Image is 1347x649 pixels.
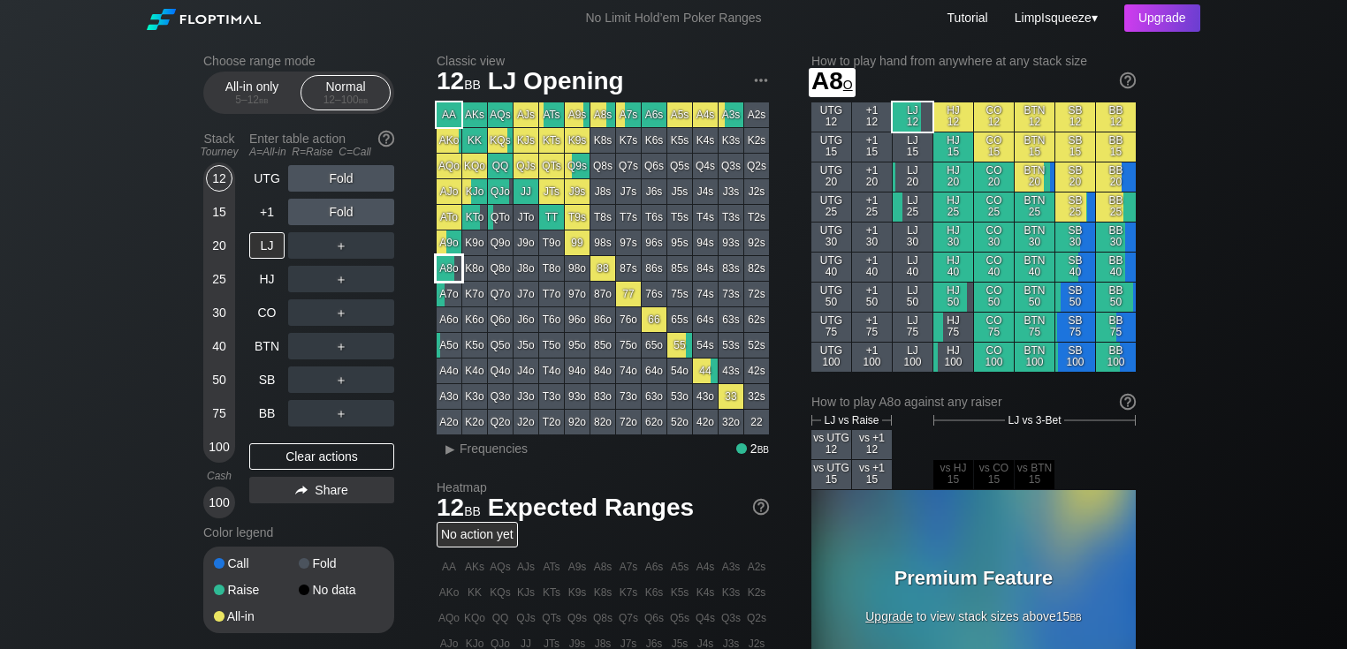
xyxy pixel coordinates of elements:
div: 86s [642,256,666,281]
div: 64s [693,307,718,332]
div: 63s [719,307,743,332]
div: KK [462,128,487,153]
div: A3o [437,384,461,409]
div: 100 [206,489,232,516]
div: A9s [565,102,590,127]
div: BTN 25 [1015,192,1054,222]
div: AJs [514,102,538,127]
div: K6s [642,128,666,153]
div: UTG 20 [811,162,851,192]
div: JTs [539,179,564,204]
div: T5s [667,205,692,230]
div: 74s [693,282,718,306]
div: +1 30 [852,223,892,252]
div: LJ 40 [893,253,932,282]
div: CO 15 [974,132,1014,162]
div: 25 [206,266,232,292]
div: HJ [249,266,285,292]
div: 52o [667,410,692,434]
div: J3o [514,384,538,409]
div: 99 [565,230,590,255]
div: T4s [693,205,718,230]
div: Fold [288,199,394,225]
div: 83s [719,256,743,281]
div: 65o [642,333,666,358]
div: How to play A8o against any raiser [811,395,1136,409]
div: SB 75 [1055,313,1095,342]
div: A8s [590,102,615,127]
div: Q8o [488,256,513,281]
div: 97o [565,282,590,306]
div: CO [249,299,285,326]
div: Q3o [488,384,513,409]
div: CO 20 [974,162,1014,192]
div: K2s [744,128,769,153]
div: 75 [206,400,232,426]
div: 84o [590,358,615,383]
div: +1 [249,199,285,225]
div: Q9o [488,230,513,255]
div: Normal [305,76,386,109]
div: +1 75 [852,313,892,342]
div: +1 12 [852,102,892,132]
div: HJ 20 [933,162,973,192]
div: KQo [462,154,487,178]
div: 62o [642,410,666,434]
div: T4o [539,358,564,383]
div: T5o [539,333,564,358]
div: J2s [744,179,769,204]
div: SB 50 [1055,283,1095,312]
div: HJ 40 [933,253,973,282]
div: LJ 30 [893,223,932,252]
div: 75s [667,282,692,306]
div: All-in [214,610,299,623]
div: UTG 100 [811,343,851,372]
div: UTG [249,165,285,192]
div: BTN 15 [1015,132,1054,162]
div: 98s [590,230,615,255]
div: 83o [590,384,615,409]
div: J9s [565,179,590,204]
div: HJ 15 [933,132,973,162]
div: Tourney [196,146,242,158]
div: Q4s [693,154,718,178]
div: Fold [299,557,384,570]
div: LJ [249,232,285,259]
div: BB 25 [1096,192,1136,222]
div: A6s [642,102,666,127]
div: Q6s [642,154,666,178]
div: UTG 50 [811,283,851,312]
div: 15 [206,199,232,225]
div: 93s [719,230,743,255]
div: HJ 12 [933,102,973,132]
div: J8o [514,256,538,281]
div: 33 [719,384,743,409]
div: CO 25 [974,192,1014,222]
div: 72s [744,282,769,306]
div: 75o [616,333,641,358]
div: CO 100 [974,343,1014,372]
div: ▾ [1010,8,1100,27]
div: A2s [744,102,769,127]
img: help.32db89a4.svg [377,129,396,148]
div: 63o [642,384,666,409]
div: A3s [719,102,743,127]
div: K8o [462,256,487,281]
div: Q6o [488,307,513,332]
div: AQs [488,102,513,127]
div: LJ 12 [893,102,932,132]
div: Q7s [616,154,641,178]
span: o [843,73,853,93]
span: bb [359,94,369,106]
div: BB 40 [1096,253,1136,282]
div: Q5o [488,333,513,358]
div: SB 100 [1055,343,1095,372]
div: 54s [693,333,718,358]
div: Q9s [565,154,590,178]
div: HJ 100 [933,343,973,372]
div: SB [249,366,285,393]
img: help.32db89a4.svg [1118,392,1138,411]
div: +1 100 [852,343,892,372]
div: K9o [462,230,487,255]
span: LimpIsqueeze [1015,11,1092,25]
